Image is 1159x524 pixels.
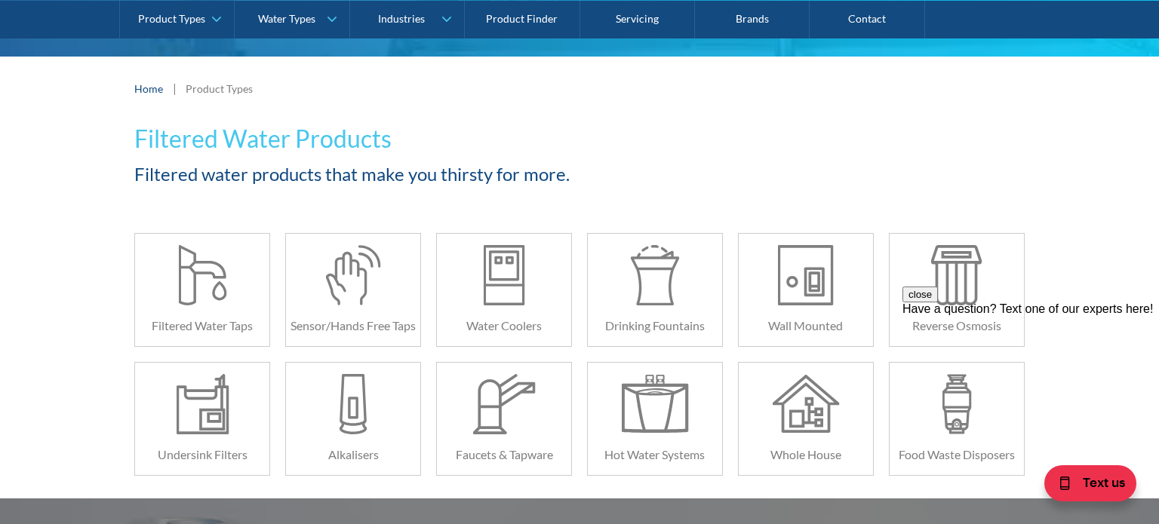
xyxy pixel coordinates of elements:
h2: Filtered water products that make you thirsty for more. [134,161,723,188]
h6: Alkalisers [286,446,420,464]
a: Alkalisers [285,362,421,476]
a: Water Coolers [436,233,572,347]
a: Whole House [738,362,874,476]
a: Home [134,81,163,97]
div: Product Types [138,12,205,25]
a: Hot Water Systems [587,362,723,476]
a: Drinking Fountains [587,233,723,347]
h6: Undersink Filters [135,446,269,464]
h6: Reverse Osmosis [890,317,1024,335]
h1: Filtered Water Products [134,121,723,157]
h6: Water Coolers [437,317,571,335]
h6: Drinking Fountains [588,317,722,335]
a: Filtered Water Taps [134,233,270,347]
h6: Whole House [739,446,873,464]
a: Sensor/Hands Free Taps [285,233,421,347]
a: Food Waste Disposers [889,362,1025,476]
h6: Filtered Water Taps [135,317,269,335]
h6: Hot Water Systems [588,446,722,464]
h6: Faucets & Tapware [437,446,571,464]
div: | [171,79,178,97]
h6: Food Waste Disposers [890,446,1024,464]
div: Product Types [186,81,253,97]
a: Faucets & Tapware [436,362,572,476]
iframe: podium webchat widget prompt [902,287,1159,467]
a: Wall Mounted [738,233,874,347]
div: Water Types [258,12,315,25]
a: Reverse Osmosis [889,233,1025,347]
h6: Sensor/Hands Free Taps [286,317,420,335]
div: Industries [378,12,425,25]
iframe: podium webchat widget bubble [1008,449,1159,524]
a: Undersink Filters [134,362,270,476]
h6: Wall Mounted [739,317,873,335]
